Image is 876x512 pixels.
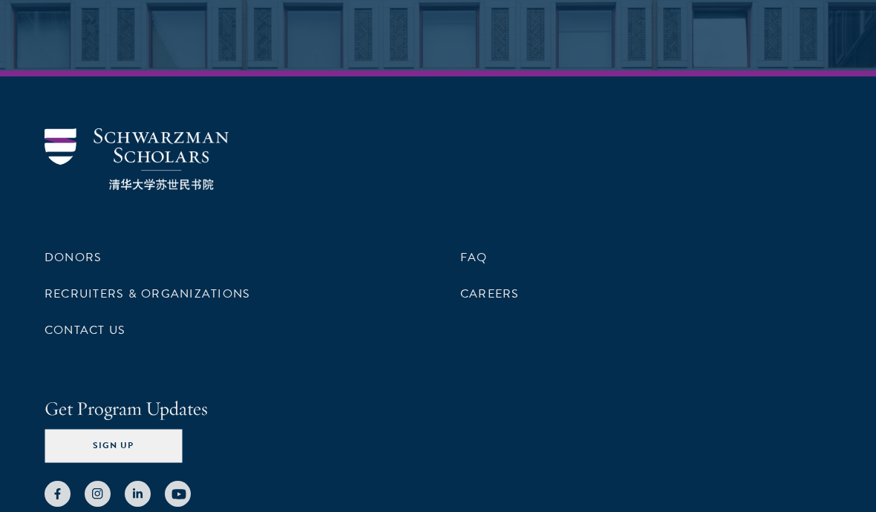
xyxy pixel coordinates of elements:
[45,285,250,303] a: Recruiters & Organizations
[45,128,229,190] img: Schwarzman Scholars
[45,321,125,339] a: Contact Us
[460,249,488,266] a: FAQ
[45,249,102,266] a: Donors
[460,285,520,303] a: Careers
[45,429,182,462] button: Sign Up
[45,395,831,423] h4: Get Program Updates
